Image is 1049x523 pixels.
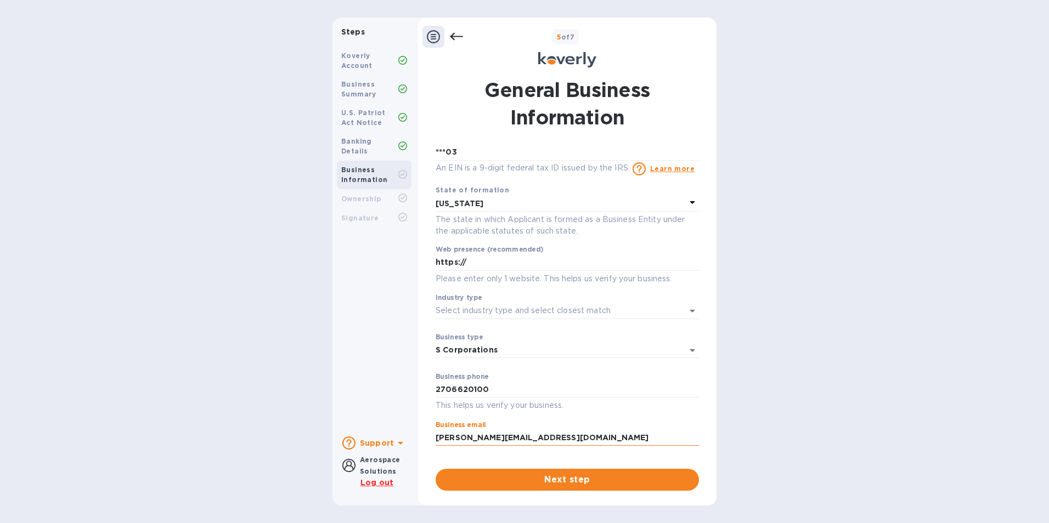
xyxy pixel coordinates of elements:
[436,199,483,208] b: [US_STATE]
[436,186,509,194] b: State of formation
[436,272,699,285] p: Please enter only 1 website. This helps us verify your business.
[436,294,482,301] label: Industry type
[360,439,394,447] b: Support
[436,342,699,359] div: S Corporations
[436,373,489,380] label: Business phone
[360,478,393,487] u: Log out
[436,422,486,428] label: Business email
[444,473,690,486] span: Next step
[436,303,668,319] input: Select industry type and select closest match
[341,166,387,184] b: Business Information
[436,430,699,446] input: Enter email
[685,303,700,319] button: Open
[436,345,498,355] div: S Corporations
[436,76,699,131] h1: General Business Information
[557,33,561,41] span: 5
[341,137,372,155] b: Banking Details
[650,164,695,173] b: Learn more
[650,164,695,173] a: Learn more
[436,162,630,174] p: An EIN is a 9-digit federal tax ID issued by the IRS.
[436,214,699,237] p: The state in which Applicant is formed as a Business Entity under the applicable statutes of such...
[436,334,483,340] label: Business type
[341,52,373,70] b: Koverly Account
[341,214,379,222] b: Signature
[436,399,699,412] p: This helps us verify your business.
[436,144,699,161] input: Enter employer ID number (EIN)
[557,33,575,41] b: of 7
[341,27,365,36] b: Steps
[341,80,376,98] b: Business Summary
[436,247,543,253] label: Web presence (recommended)
[436,469,699,491] button: Next step
[360,456,401,475] b: Aerospace Solutions
[341,195,381,203] b: Ownership
[341,109,386,127] b: U.S. Patriot Act Notice
[436,382,699,398] input: Enter phone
